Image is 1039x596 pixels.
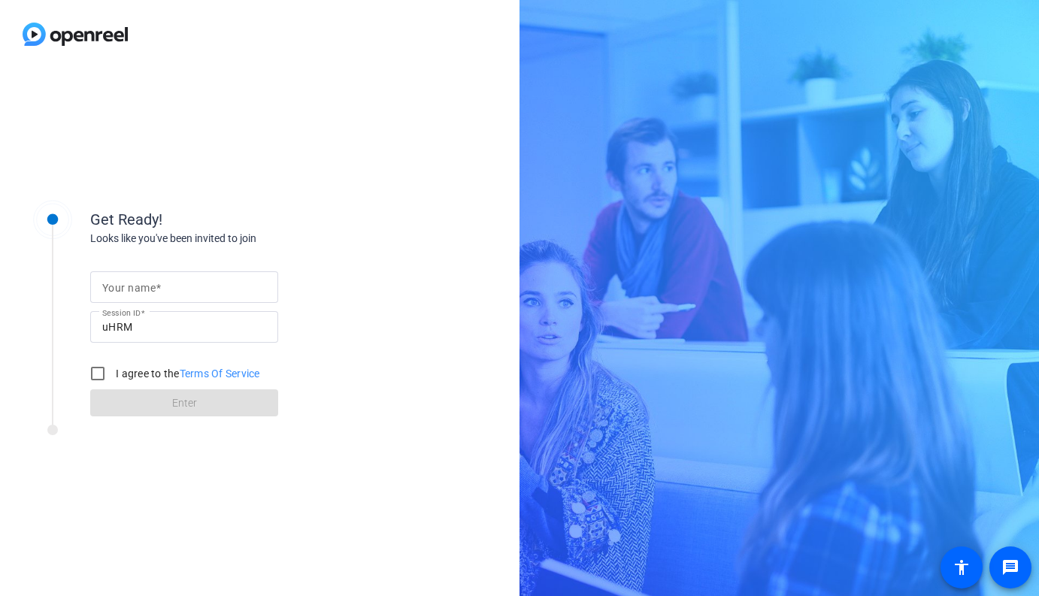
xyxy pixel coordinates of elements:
[102,282,156,294] mat-label: Your name
[1001,558,1019,576] mat-icon: message
[953,558,971,576] mat-icon: accessibility
[90,231,391,247] div: Looks like you've been invited to join
[180,368,260,380] a: Terms Of Service
[90,208,391,231] div: Get Ready!
[102,308,141,317] mat-label: Session ID
[113,366,260,381] label: I agree to the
